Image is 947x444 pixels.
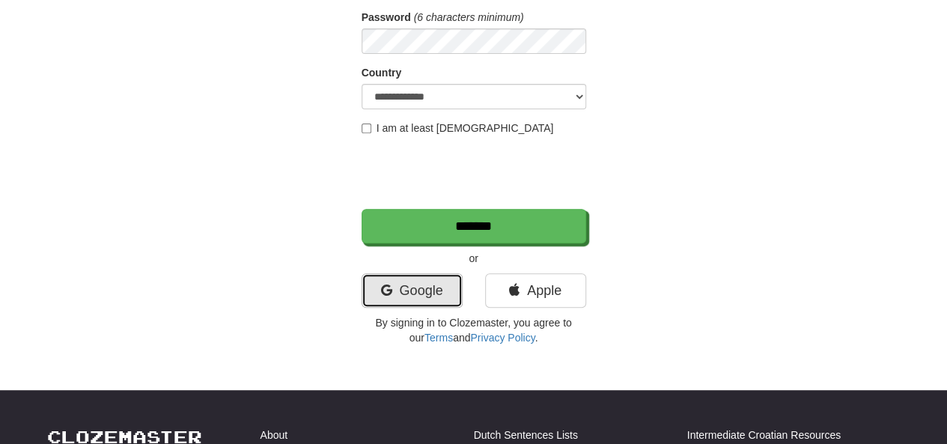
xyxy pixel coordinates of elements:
[474,428,578,443] a: Dutch Sentences Lists
[414,11,524,23] em: (6 characters minimum)
[362,10,411,25] label: Password
[362,251,586,266] p: or
[362,143,589,201] iframe: reCAPTCHA
[362,124,371,133] input: I am at least [DEMOGRAPHIC_DATA]
[424,332,453,344] a: Terms
[470,332,535,344] a: Privacy Policy
[362,121,554,136] label: I am at least [DEMOGRAPHIC_DATA]
[687,428,841,443] a: Intermediate Croatian Resources
[362,65,402,80] label: Country
[485,273,586,308] a: Apple
[362,315,586,345] p: By signing in to Clozemaster, you agree to our and .
[362,273,463,308] a: Google
[261,428,288,443] a: About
